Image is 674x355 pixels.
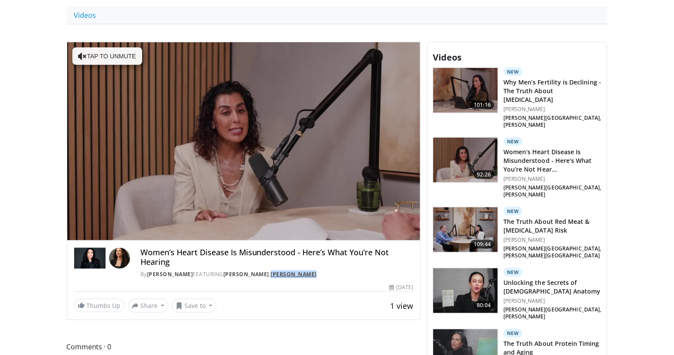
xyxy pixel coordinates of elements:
[433,268,602,322] a: 80:04 New Unlocking the Secrets of [DEMOGRAPHIC_DATA] Anatomy [PERSON_NAME] [PERSON_NAME][GEOGRAP...
[503,184,602,198] p: [PERSON_NAME][GEOGRAPHIC_DATA], [PERSON_NAME]
[390,301,413,311] span: 1 view
[67,341,421,352] span: Comments 0
[470,101,494,109] span: 101:16
[433,51,462,63] span: Videos
[74,299,125,312] a: Thumbs Up
[271,270,317,278] a: [PERSON_NAME]
[72,47,142,65] button: Tap to unmute
[128,299,169,313] button: Share
[503,245,602,259] p: [PERSON_NAME][GEOGRAPHIC_DATA], [PERSON_NAME][GEOGRAPHIC_DATA]
[503,298,602,304] p: [PERSON_NAME]
[470,240,494,249] span: 109:44
[503,329,523,338] p: New
[503,78,602,104] h3: Why Men’s Fertility is Declining - The Truth About [MEDICAL_DATA]
[74,248,106,269] img: Dr. Gabrielle Lyon
[140,248,413,267] h4: Women’s Heart Disease Is Misunderstood - Here’s What You’re Not Hearing
[390,284,413,291] div: [DATE]
[109,248,130,269] img: Avatar
[503,115,602,128] p: [PERSON_NAME][GEOGRAPHIC_DATA], [PERSON_NAME]
[147,270,193,278] a: [PERSON_NAME]
[433,268,498,314] img: 9166e300-3e18-400b-b785-8effa041bfc3.150x105_q85_crop-smart_upscale.jpg
[433,138,498,183] img: d64b7dfb-10ce-4eea-ae67-a1611b450e97.150x105_q85_crop-smart_upscale.jpg
[223,270,270,278] a: [PERSON_NAME]
[503,207,523,216] p: New
[474,301,495,310] span: 80:04
[474,170,495,179] span: 92:26
[503,217,602,235] h3: The Truth About Red Meat & [MEDICAL_DATA] Risk
[503,137,523,146] p: New
[503,148,602,174] h3: Women’s Heart Disease Is Misunderstood - Here’s What You’re Not Hear…
[503,278,602,296] h3: Unlocking the Secrets of [DEMOGRAPHIC_DATA] Anatomy
[503,237,602,243] p: [PERSON_NAME]
[433,137,602,200] a: 92:26 New Women’s Heart Disease Is Misunderstood - Here’s What You’re Not Hear… [PERSON_NAME] [PE...
[433,68,498,113] img: b3c0c2d4-cdd0-4ae3-a315-f2e73b53a65e.150x105_q85_crop-smart_upscale.jpg
[503,306,602,320] p: [PERSON_NAME][GEOGRAPHIC_DATA], [PERSON_NAME]
[503,268,523,277] p: New
[503,68,523,76] p: New
[433,207,602,261] a: 109:44 New The Truth About Red Meat & [MEDICAL_DATA] Risk [PERSON_NAME] [PERSON_NAME][GEOGRAPHIC_...
[140,270,413,278] div: By FEATURING ,
[172,299,216,313] button: Save to
[67,42,421,241] video-js: Video Player
[433,207,498,253] img: 5bfbeec7-074d-4293-b829-b5c4e60e45a9.150x105_q85_crop-smart_upscale.jpg
[433,68,602,130] a: 101:16 New Why Men’s Fertility is Declining - The Truth About [MEDICAL_DATA] [PERSON_NAME] [PERSO...
[503,106,602,113] p: [PERSON_NAME]
[67,6,104,24] a: Videos
[503,176,602,183] p: [PERSON_NAME]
